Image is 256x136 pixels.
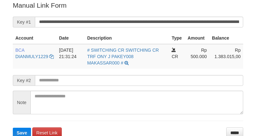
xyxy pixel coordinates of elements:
td: Rp 500.000 [185,44,209,69]
a: Copy DIANMULY1229 to clipboard [49,54,54,59]
span: Save [17,130,27,135]
th: Amount [185,32,209,44]
span: Note [13,91,30,114]
th: Description [84,32,169,44]
span: Reset Link [36,130,58,135]
span: CR [172,54,178,59]
span: BCA [15,48,24,53]
td: Rp 1.383.015,00 [209,44,243,69]
span: Key #1 [13,17,35,27]
th: Type [169,32,185,44]
a: DIANMULY1229 [15,54,48,59]
span: Key #2 [13,75,35,86]
a: # SWITCHING CR SWITCHING CR TRF ONY J PAKEY008 MAKASSAR000 # [87,48,159,65]
p: Manual Link Form [13,1,243,10]
th: Balance [209,32,243,44]
th: Date [57,32,85,44]
th: Account [13,32,57,44]
td: [DATE] 21:31:24 [57,44,85,69]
